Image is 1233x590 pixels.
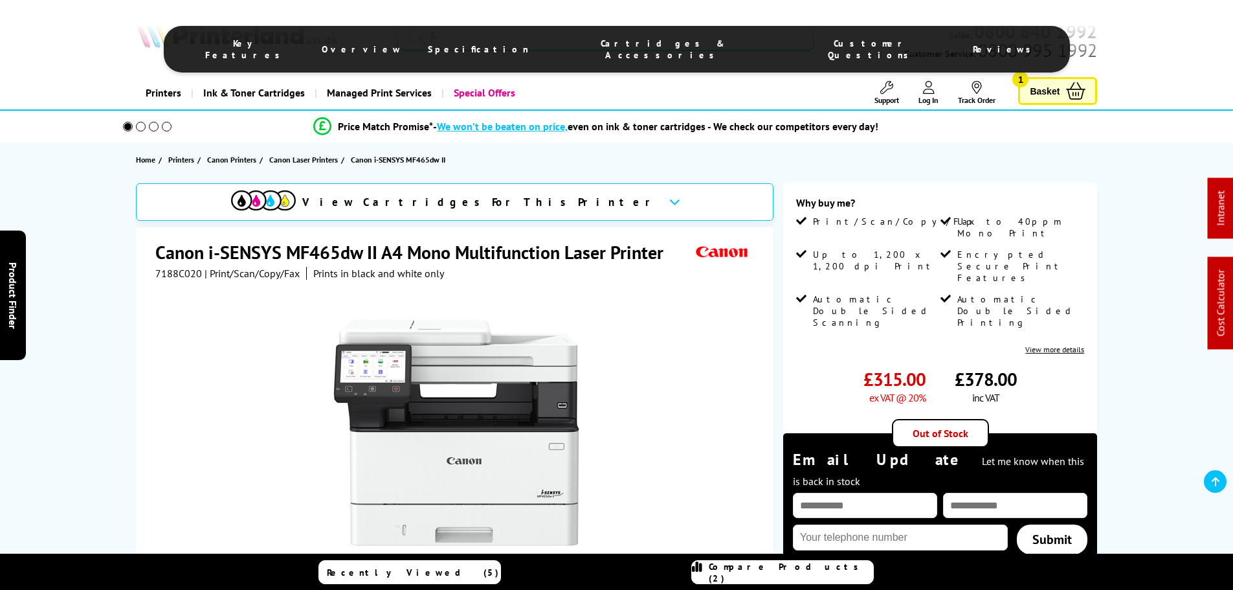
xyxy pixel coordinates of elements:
[1017,525,1087,554] a: Submit
[207,153,256,166] span: Canon Printers
[1025,345,1084,354] a: View more details
[205,267,300,280] span: | Print/Scan/Copy/Fax
[136,153,159,166] a: Home
[709,561,873,584] span: Compare Products (2)
[437,120,568,133] span: We won’t be beaten on price,
[793,455,1084,488] span: Let me know when this is back in stock
[338,120,433,133] span: Price Match Promise*
[6,262,19,328] span: Product Finder
[302,195,658,209] span: View Cartridges For This Printer
[555,38,771,61] span: Cartridges & Accessories
[315,76,441,109] a: Managed Print Services
[973,43,1038,55] span: Reviews
[318,560,501,584] a: Recently Viewed (5)
[441,76,525,109] a: Special Offers
[957,249,1082,284] span: Encrypted Secure Print Features
[813,216,979,227] span: Print/Scan/Copy/Fax
[1012,71,1028,87] span: 1
[1030,82,1060,100] span: Basket
[793,525,1008,550] input: Your telephone number
[207,153,260,166] a: Canon Printers
[329,306,583,560] img: Canon i-SENSYS MF465dw II
[191,76,315,109] a: Ink & Toner Cartridges
[958,81,995,105] a: Track Order
[863,367,926,391] span: £315.00
[797,38,946,61] span: Customer Questions
[433,120,878,133] div: - even on ink & toner cartridges - We check our competitors every day!
[918,81,939,105] a: Log In
[813,249,937,272] span: Up to 1,200 x 1,200 dpi Print
[351,153,449,166] a: Canon i-SENSYS MF465dw II
[693,240,752,264] img: Canon
[313,267,444,280] i: Prints in black and white only
[168,153,197,166] a: Printers
[874,95,899,105] span: Support
[106,115,1087,138] li: modal_Promise
[813,293,937,328] span: Automatic Double Sided Scanning
[351,153,445,166] span: Canon i-SENSYS MF465dw II
[972,391,999,404] span: inc VAT
[327,567,499,578] span: Recently Viewed (5)
[793,449,1087,490] div: Email Update
[155,240,676,264] h1: Canon i-SENSYS MF465dw II A4 Mono Multifunction Laser Printer
[1214,270,1227,337] a: Cost Calculator
[892,419,989,448] div: Out of Stock
[691,560,874,584] a: Compare Products (2)
[269,153,338,166] span: Canon Laser Printers
[428,43,529,55] span: Specification
[957,293,1082,328] span: Automatic Double Sided Printing
[874,81,899,105] a: Support
[203,76,305,109] span: Ink & Toner Cartridges
[1214,191,1227,226] a: Intranet
[231,190,296,210] img: View Cartridges
[136,76,191,109] a: Printers
[136,153,155,166] span: Home
[957,216,1082,239] span: Up to 40ppm Mono Print
[168,153,194,166] span: Printers
[869,391,926,404] span: ex VAT @ 20%
[155,267,202,280] span: 7188C020
[196,38,296,61] span: Key Features
[955,367,1017,391] span: £378.00
[918,95,939,105] span: Log In
[269,153,341,166] a: Canon Laser Printers
[322,43,402,55] span: Overview
[796,196,1084,216] div: Why buy me?
[1018,77,1097,105] a: Basket 1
